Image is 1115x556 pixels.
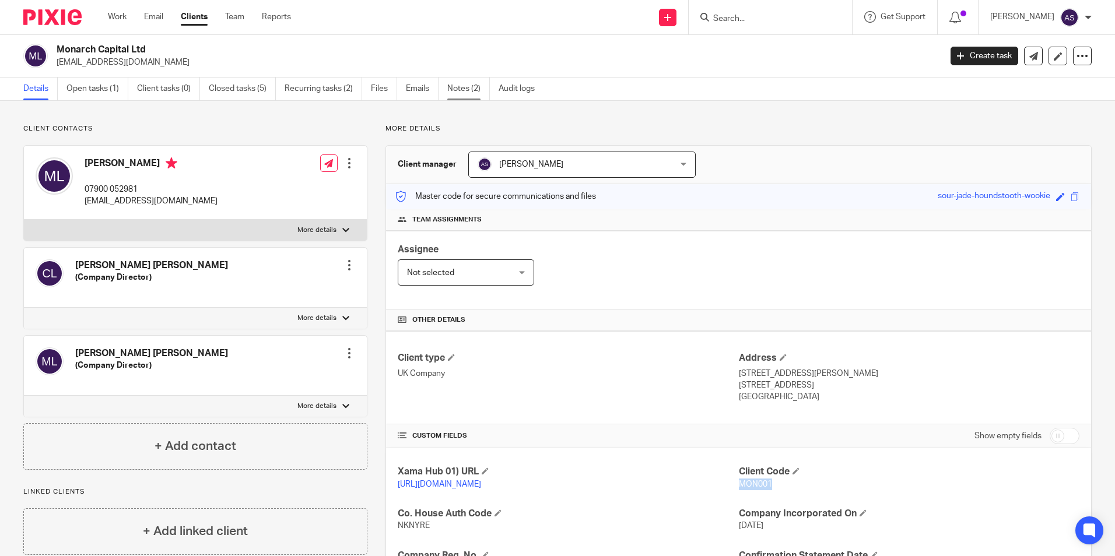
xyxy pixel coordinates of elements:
p: [GEOGRAPHIC_DATA] [739,391,1079,403]
a: Work [108,11,127,23]
h4: + Add contact [155,437,236,455]
span: Assignee [398,245,439,254]
a: Open tasks (1) [66,78,128,100]
span: Get Support [881,13,925,21]
span: MON001 [739,480,772,488]
h4: Co. House Auth Code [398,508,738,520]
p: Client contacts [23,124,367,133]
label: Show empty fields [974,430,1042,442]
h3: Client manager [398,159,457,170]
p: UK Company [398,368,738,379]
a: Create task [951,47,1018,65]
h4: Client Code [739,466,1079,478]
p: [EMAIL_ADDRESS][DOMAIN_NAME] [57,57,933,68]
a: Reports [262,11,291,23]
a: Team [225,11,244,23]
h4: [PERSON_NAME] [85,157,218,172]
p: Linked clients [23,487,367,497]
img: svg%3E [478,157,492,171]
h4: Client type [398,352,738,364]
h4: Address [739,352,1079,364]
a: Files [371,78,397,100]
a: Clients [181,11,208,23]
a: Notes (2) [447,78,490,100]
a: Email [144,11,163,23]
p: [STREET_ADDRESS] [739,379,1079,391]
h5: (Company Director) [75,272,228,283]
input: Search [712,14,817,24]
h5: (Company Director) [75,360,228,371]
img: svg%3E [1060,8,1079,27]
p: More details [385,124,1092,133]
img: Pixie [23,9,82,25]
h4: Xama Hub 01) URL [398,466,738,478]
p: More details [297,314,336,323]
p: [PERSON_NAME] [990,11,1054,23]
span: [PERSON_NAME] [499,160,563,168]
div: sour-jade-houndstooth-wookie [938,190,1050,203]
img: svg%3E [36,347,64,375]
p: 07900 052981 [85,184,218,195]
a: Recurring tasks (2) [285,78,362,100]
a: Client tasks (0) [137,78,200,100]
p: More details [297,402,336,411]
p: [EMAIL_ADDRESS][DOMAIN_NAME] [85,195,218,207]
p: More details [297,226,336,235]
span: NKNYRE [398,522,430,530]
p: [STREET_ADDRESS][PERSON_NAME] [739,368,1079,379]
h4: Company Incorporated On [739,508,1079,520]
span: [DATE] [739,522,763,530]
h4: [PERSON_NAME] [PERSON_NAME] [75,259,228,272]
h4: CUSTOM FIELDS [398,431,738,441]
h4: [PERSON_NAME] [PERSON_NAME] [75,347,228,360]
a: Closed tasks (5) [209,78,276,100]
a: Audit logs [499,78,544,100]
p: Master code for secure communications and files [395,191,596,202]
h4: + Add linked client [143,522,248,540]
span: Not selected [407,269,454,277]
img: svg%3E [36,259,64,287]
a: Details [23,78,58,100]
img: svg%3E [23,44,48,68]
img: svg%3E [36,157,73,195]
span: Team assignments [412,215,482,224]
a: [URL][DOMAIN_NAME] [398,480,481,488]
a: Emails [406,78,439,100]
i: Primary [166,157,177,169]
span: Other details [412,315,465,325]
h2: Monarch Capital Ltd [57,44,758,56]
